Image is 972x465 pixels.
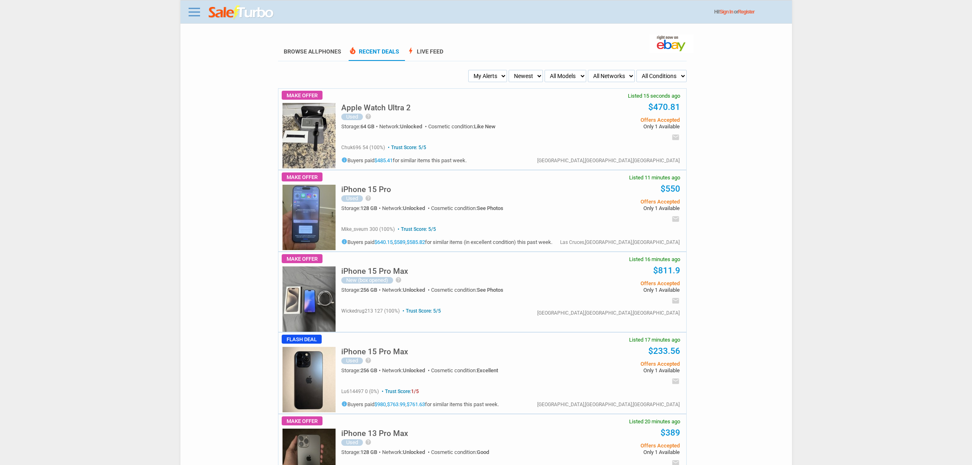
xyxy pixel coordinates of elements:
img: s-l225.jpg [282,347,336,412]
span: Trust Score: 5/5 [396,226,436,232]
span: Only 1 Available [556,368,679,373]
a: iPhone 15 Pro Max [341,349,408,355]
div: Storage: [341,124,379,129]
span: 64 GB [360,123,374,130]
span: Good [477,449,489,455]
span: local_fire_department [349,47,357,55]
i: help [365,357,371,364]
i: email [672,377,680,385]
a: $470.81 [648,102,680,112]
span: See Photos [477,205,503,211]
span: 1/5 [411,389,419,394]
img: saleturbo.com - Online Deals and Discount Coupons [209,5,274,20]
div: Cosmetic condition: [431,449,489,455]
i: help [365,113,371,120]
img: s-l225.jpg [282,103,336,168]
div: Used [341,358,363,364]
span: Unlocked [403,367,425,373]
span: 256 GB [360,287,377,293]
span: 128 GB [360,205,377,211]
span: Flash Deal [282,335,322,344]
a: $763.99 [387,401,405,407]
div: Cosmetic condition: [431,206,503,211]
span: Make Offer [282,254,323,263]
a: Browse AllPhones [284,48,341,55]
span: chuk696 54 (100%) [341,145,385,150]
div: Network: [382,368,431,373]
a: $233.56 [648,346,680,356]
span: 256 GB [360,367,377,373]
div: Used [341,439,363,446]
span: Only 1 Available [556,206,679,211]
span: Listed 20 minutes ago [629,419,680,424]
div: New (box opened) [341,277,393,284]
i: info [341,401,347,407]
span: bolt [407,47,415,55]
div: Network: [379,124,428,129]
a: $550 [661,184,680,194]
div: Storage: [341,287,382,293]
a: iPhone 15 Pro [341,187,391,193]
a: $980 [374,401,386,407]
div: Used [341,114,363,120]
span: Only 1 Available [556,287,679,293]
div: Cosmetic condition: [431,368,498,373]
span: Hi! [714,9,720,15]
div: Network: [382,287,431,293]
span: or [734,9,754,15]
a: $761.63 [407,401,425,407]
div: Network: [382,449,431,455]
span: See Photos [477,287,503,293]
i: help [395,277,402,283]
span: Unlocked [403,449,425,455]
div: Network: [382,206,431,211]
a: $389 [661,428,680,438]
i: email [672,133,680,141]
i: help [365,195,371,201]
h5: Buyers paid , , for similar items (in excellent condition) this past week. [341,239,552,245]
h5: Buyers paid for similar items this past week. [341,157,467,163]
i: email [672,215,680,223]
span: lu614497 0 (0%) [341,389,379,394]
div: Used [341,195,363,202]
span: Make Offer [282,91,323,100]
span: 128 GB [360,449,377,455]
a: $585.82 [407,239,425,245]
a: Apple Watch Ultra 2 [341,105,411,112]
div: Las Cruces,[GEOGRAPHIC_DATA],[GEOGRAPHIC_DATA] [560,240,680,245]
a: local_fire_departmentRecent Deals [349,48,399,61]
span: wickedrug213 127 (100%) [341,308,400,314]
a: iPhone 13 Pro Max [341,431,408,437]
a: iPhone 15 Pro Max [341,269,408,275]
span: Listed 16 minutes ago [629,257,680,262]
div: [GEOGRAPHIC_DATA],[GEOGRAPHIC_DATA],[GEOGRAPHIC_DATA] [537,158,680,163]
span: Listed 11 minutes ago [629,175,680,180]
span: Only 1 Available [556,124,679,129]
div: Cosmetic condition: [428,124,496,129]
span: Listed 17 minutes ago [629,337,680,342]
h5: iPhone 15 Pro Max [341,348,408,355]
img: s-l225.jpg [282,185,336,250]
img: s-l225.jpg [282,266,336,332]
div: Storage: [341,368,382,373]
span: Listed 15 seconds ago [628,93,680,98]
span: Offers Accepted [556,199,679,204]
div: Storage: [341,206,382,211]
span: Trust Score: [380,389,419,394]
i: info [341,157,347,163]
h5: Apple Watch Ultra 2 [341,104,411,112]
span: Phones [318,48,341,55]
div: Cosmetic condition: [431,287,503,293]
span: Unlocked [403,205,425,211]
span: Only 1 Available [556,449,679,455]
span: Offers Accepted [556,443,679,448]
i: email [672,297,680,305]
a: Register [738,9,754,15]
span: Like New [474,123,496,130]
span: Trust Score: 5/5 [386,145,426,150]
div: Storage: [341,449,382,455]
span: Make Offer [282,416,323,425]
h5: Buyers paid , , for similar items this past week. [341,401,499,407]
a: $640.15 [374,239,393,245]
h5: iPhone 15 Pro [341,186,391,193]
